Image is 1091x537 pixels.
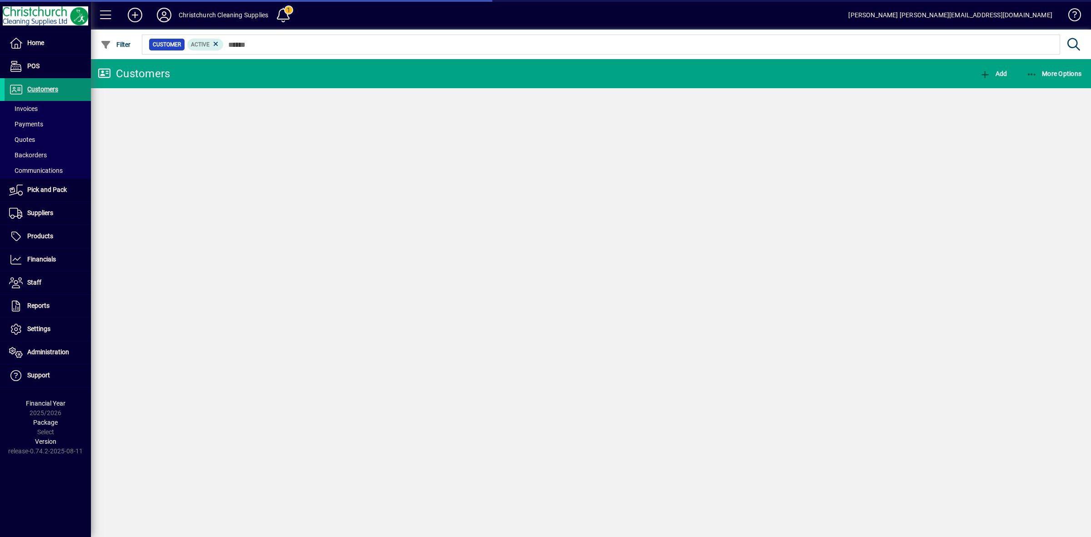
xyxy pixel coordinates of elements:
[27,371,50,379] span: Support
[153,40,181,49] span: Customer
[120,7,150,23] button: Add
[27,186,67,193] span: Pick and Pack
[35,438,56,445] span: Version
[5,248,91,271] a: Financials
[179,8,268,22] div: Christchurch Cleaning Supplies
[5,179,91,201] a: Pick and Pack
[5,32,91,55] a: Home
[848,8,1052,22] div: [PERSON_NAME] [PERSON_NAME][EMAIL_ADDRESS][DOMAIN_NAME]
[27,62,40,70] span: POS
[1026,70,1082,77] span: More Options
[1061,2,1080,31] a: Knowledge Base
[27,209,53,216] span: Suppliers
[9,151,47,159] span: Backorders
[33,419,58,426] span: Package
[1024,65,1084,82] button: More Options
[27,325,50,332] span: Settings
[980,70,1007,77] span: Add
[5,225,91,248] a: Products
[5,341,91,364] a: Administration
[5,295,91,317] a: Reports
[27,279,41,286] span: Staff
[187,39,224,50] mat-chip: Activation Status: Active
[150,7,179,23] button: Profile
[5,147,91,163] a: Backorders
[26,400,65,407] span: Financial Year
[100,41,131,48] span: Filter
[5,318,91,341] a: Settings
[5,202,91,225] a: Suppliers
[98,36,133,53] button: Filter
[977,65,1009,82] button: Add
[27,256,56,263] span: Financials
[98,66,170,81] div: Customers
[191,41,210,48] span: Active
[5,55,91,78] a: POS
[27,39,44,46] span: Home
[5,271,91,294] a: Staff
[27,232,53,240] span: Products
[5,116,91,132] a: Payments
[27,85,58,93] span: Customers
[27,302,50,309] span: Reports
[27,348,69,356] span: Administration
[5,364,91,387] a: Support
[9,167,63,174] span: Communications
[9,105,38,112] span: Invoices
[5,101,91,116] a: Invoices
[9,136,35,143] span: Quotes
[9,120,43,128] span: Payments
[5,163,91,178] a: Communications
[5,132,91,147] a: Quotes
